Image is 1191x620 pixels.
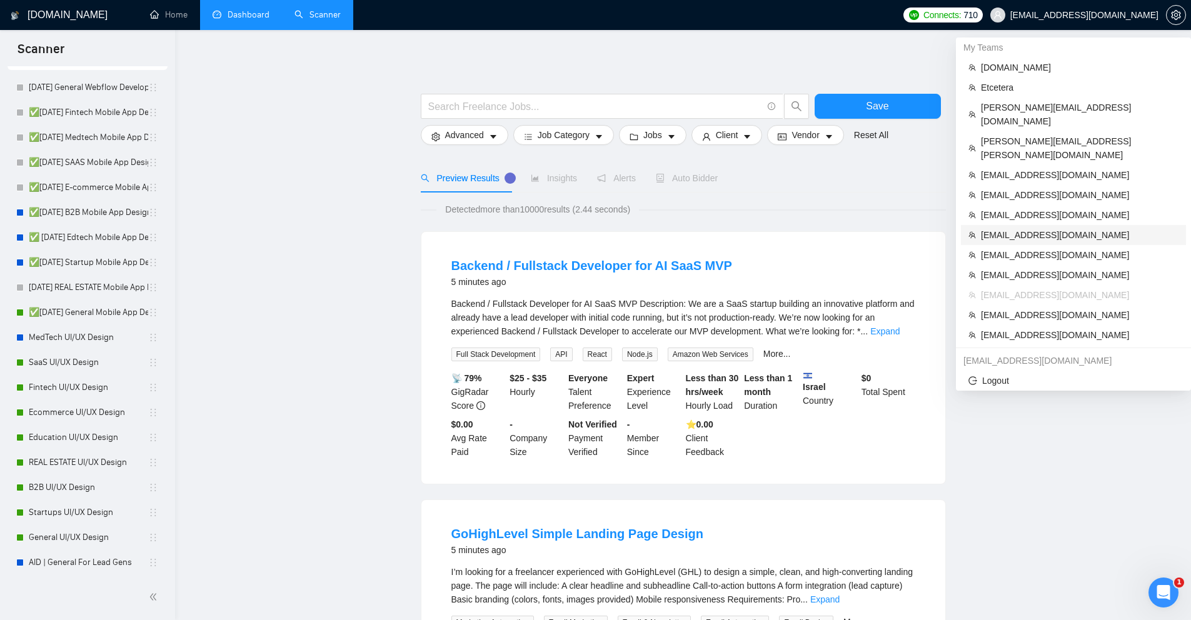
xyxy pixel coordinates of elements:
[8,175,167,200] li: ✅7/17/25 E-commerce Mobile App Design
[29,175,148,200] a: ✅[DATE] E-commerce Mobile App Design
[8,525,167,550] li: General UI/UX Design
[643,128,662,142] span: Jobs
[968,64,976,71] span: team
[29,375,148,400] a: Fintech UI/UX Design
[29,275,148,300] a: [DATE] REAL ESTATE Mobile App Design
[449,417,508,459] div: Avg Rate Paid
[148,432,158,442] span: holder
[421,173,511,183] span: Preview Results
[8,125,167,150] li: ✅7/17/25 Medtech Mobile App Design
[981,288,1178,302] span: [EMAIL_ADDRESS][DOMAIN_NAME]
[148,282,158,292] span: holder
[148,357,158,367] span: holder
[8,75,167,100] li: 7/17/25 General Webflow Development
[668,347,753,361] span: Amazon Web Services
[923,8,961,22] span: Connects:
[803,371,812,380] img: 🇮🇱
[968,331,976,339] span: team
[148,107,158,117] span: holder
[968,111,976,118] span: team
[29,75,148,100] a: [DATE] General Webflow Development
[791,128,819,142] span: Vendor
[859,371,918,412] div: Total Spent
[148,382,158,392] span: holder
[445,128,484,142] span: Advanced
[968,171,976,179] span: team
[451,347,541,361] span: Full Stack Development
[566,371,625,412] div: Talent Preference
[8,40,74,66] span: Scanner
[550,347,572,361] span: API
[825,132,833,141] span: caret-down
[29,150,148,175] a: ✅[DATE] SAAS Mobile App Design
[8,475,167,500] li: B2B UI/UX Design
[451,297,915,338] div: Backend / Fullstack Developer for AI SaaS MVP Description: We are a SaaS startup building an inno...
[866,98,888,114] span: Save
[627,419,630,429] b: -
[213,9,269,20] a: dashboardDashboard
[909,10,919,20] img: upwork-logo.png
[8,425,167,450] li: Education UI/UX Design
[436,202,639,216] span: Detected more than 10000 results (2.44 seconds)
[29,125,148,150] a: ✅[DATE] Medtech Mobile App Design
[981,188,1178,202] span: [EMAIL_ADDRESS][DOMAIN_NAME]
[683,371,742,412] div: Hourly Load
[566,417,625,459] div: Payment Verified
[8,275,167,300] li: 7/17/25 REAL ESTATE Mobile App Design
[1166,10,1186,20] a: setting
[421,174,430,182] span: search
[630,132,638,141] span: folder
[29,400,148,425] a: Ecommerce UI/UX Design
[1174,577,1184,587] span: 1
[1167,10,1185,20] span: setting
[431,132,440,141] span: setting
[8,325,167,350] li: MedTech UI/UX Design
[667,132,676,141] span: caret-down
[625,417,683,459] div: Member Since
[148,557,158,567] span: holder
[8,400,167,425] li: Ecommerce UI/UX Design
[148,182,158,192] span: holder
[8,250,167,275] li: ✅7/17/25 Startup Mobile App Design
[8,375,167,400] li: Fintech UI/UX Design
[451,373,482,383] b: 📡 79%
[968,374,1178,387] span: Logout
[686,373,739,397] b: Less than 30 hrs/week
[981,134,1178,162] span: [PERSON_NAME][EMAIL_ADDRESS][PERSON_NAME][DOMAIN_NAME]
[451,419,473,429] b: $0.00
[963,8,977,22] span: 710
[449,371,508,412] div: GigRadar Score
[968,144,976,152] span: team
[597,174,606,182] span: notification
[451,274,732,289] div: 5 minutes ago
[148,82,158,92] span: holder
[294,9,341,20] a: searchScanner
[956,351,1191,371] div: ari.sulistya+2@gigradar.io
[531,173,577,183] span: Insights
[148,157,158,167] span: holder
[583,347,612,361] span: React
[778,132,786,141] span: idcard
[702,132,711,141] span: user
[981,228,1178,242] span: [EMAIL_ADDRESS][DOMAIN_NAME]
[743,132,751,141] span: caret-down
[148,532,158,542] span: holder
[148,457,158,467] span: holder
[956,37,1191,57] div: My Teams
[148,232,158,242] span: holder
[8,300,167,325] li: ✅7/17/25 General Mobile App Design
[148,332,158,342] span: holder
[428,99,762,114] input: Search Freelance Jobs...
[744,373,792,397] b: Less than 1 month
[968,191,976,199] span: team
[981,101,1178,128] span: [PERSON_NAME][EMAIL_ADDRESS][DOMAIN_NAME]
[8,225,167,250] li: ✅ 7/17/25 Edtech Mobile App Design
[8,350,167,375] li: SaaS UI/UX Design
[767,125,843,145] button: idcardVendorcaret-down
[597,173,636,183] span: Alerts
[784,94,809,119] button: search
[716,128,738,142] span: Client
[803,371,857,392] b: Israel
[524,132,533,141] span: bars
[29,350,148,375] a: SaaS UI/UX Design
